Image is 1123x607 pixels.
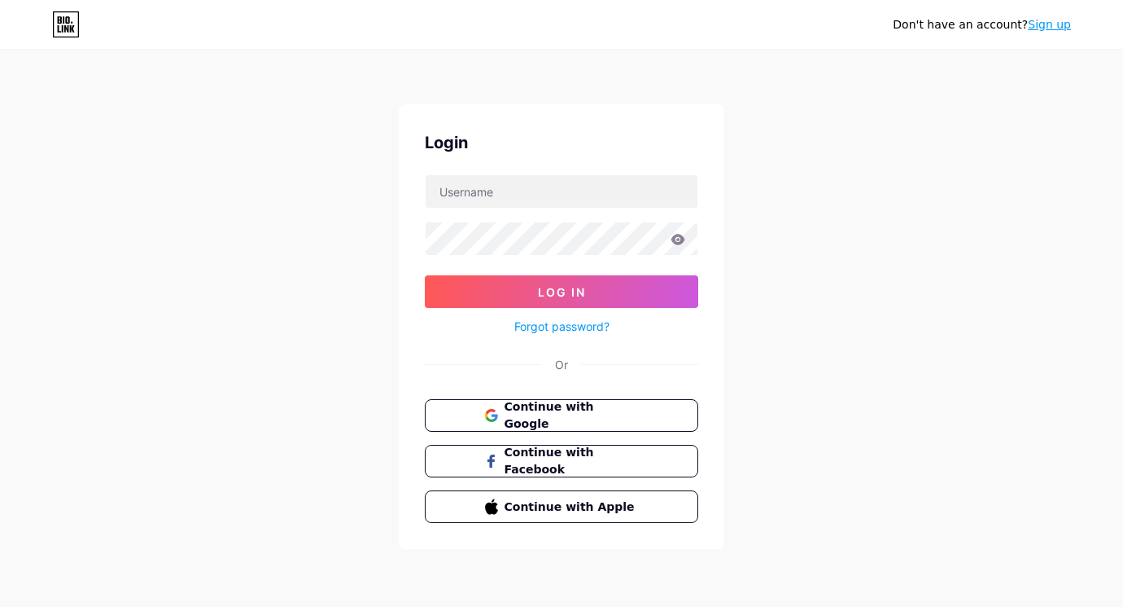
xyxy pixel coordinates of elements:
[425,445,698,477] button: Continue with Facebook
[893,16,1071,33] div: Don't have an account?
[1028,18,1071,31] a: Sign up
[514,318,610,335] a: Forgot password?
[538,285,586,299] span: Log In
[425,399,698,432] button: Continue with Google
[425,130,698,155] div: Login
[505,499,639,516] span: Continue with Apple
[426,175,697,208] input: Username
[425,275,698,308] button: Log In
[505,444,639,478] span: Continue with Facebook
[555,356,568,373] div: Or
[505,398,639,433] span: Continue with Google
[425,490,698,523] button: Continue with Apple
